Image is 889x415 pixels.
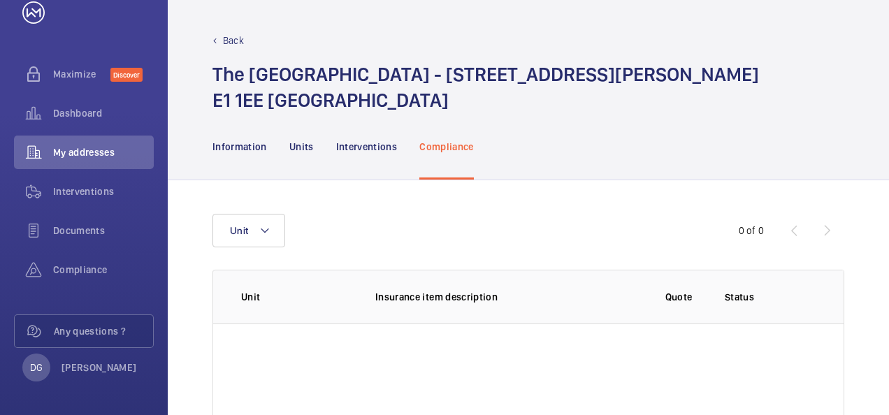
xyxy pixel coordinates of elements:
button: Unit [212,214,285,247]
span: Interventions [53,184,154,198]
p: Insurance item description [375,290,633,304]
span: Compliance [53,263,154,277]
span: Unit [230,225,248,236]
span: Discover [110,68,143,82]
p: Units [289,140,314,154]
span: My addresses [53,145,154,159]
p: [PERSON_NAME] [62,361,137,374]
span: Documents [53,224,154,238]
span: Any questions ? [54,324,153,338]
span: Dashboard [53,106,154,120]
p: Interventions [336,140,398,154]
p: Quote [665,290,693,304]
p: Compliance [419,140,474,154]
p: Back [223,34,244,48]
p: Information [212,140,267,154]
p: Unit [241,290,353,304]
p: Status [725,290,828,304]
span: Maximize [53,67,110,81]
h1: The [GEOGRAPHIC_DATA] - [STREET_ADDRESS][PERSON_NAME] E1 1EE [GEOGRAPHIC_DATA] [212,61,759,113]
div: 0 of 0 [739,224,764,238]
p: DG [30,361,43,374]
